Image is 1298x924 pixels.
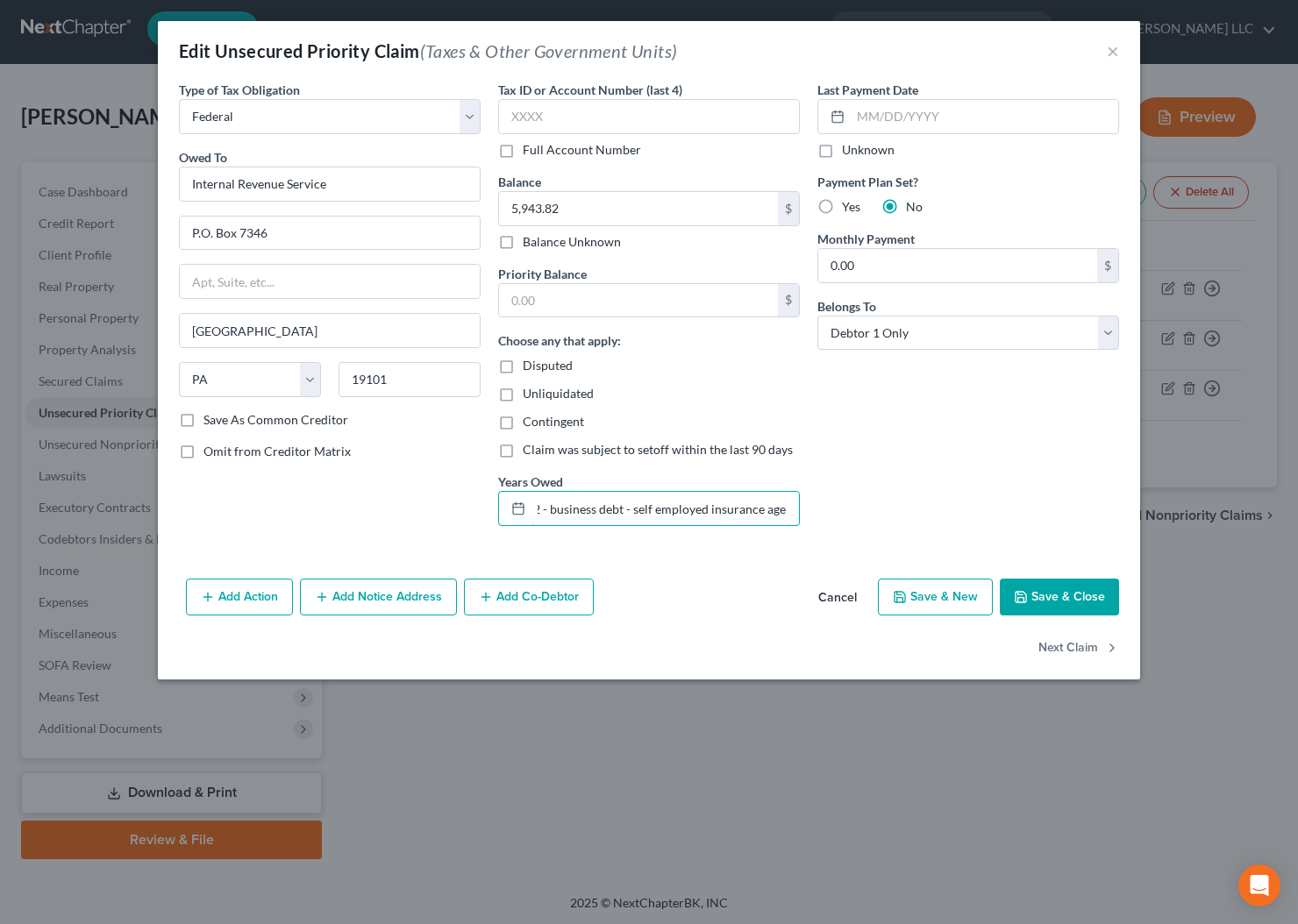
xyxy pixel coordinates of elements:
[523,358,573,373] span: Disputed
[778,284,799,317] div: $
[203,411,348,429] label: Save As Common Creditor
[523,233,621,251] label: Balance Unknown
[1000,579,1119,615] button: Save & Close
[420,40,678,61] span: (Taxes & Other Government Units)
[203,444,351,458] span: Omit from Creditor Matrix
[906,199,923,214] span: No
[842,199,860,214] span: Yes
[498,81,682,99] label: Tax ID or Account Number (last 4)
[851,100,1118,133] input: MM/DD/YYYY
[1107,40,1119,61] button: ×
[498,265,587,283] label: Priority Balance
[1038,629,1119,666] button: Next Claim
[842,141,895,159] label: Unknown
[523,442,793,457] span: Claim was subject to setoff within the last 90 days
[180,265,480,298] input: Apt, Suite, etc...
[523,414,584,429] span: Contingent
[300,579,457,615] button: Add Notice Address
[817,173,1119,191] label: Payment Plan Set?
[1238,864,1280,906] div: Open Intercom Messenger
[804,580,871,615] button: Cancel
[817,230,915,248] label: Monthly Payment
[186,579,293,615] button: Add Action
[498,331,621,350] label: Choose any that apply:
[464,579,594,615] button: Add Co-Debtor
[817,81,918,99] label: Last Payment Date
[499,192,778,225] input: 0.00
[180,217,480,250] input: Enter address...
[817,299,876,314] span: Belongs To
[818,249,1097,282] input: 0.00
[179,82,300,97] span: Type of Tax Obligation
[878,579,993,615] button: Save & New
[179,167,481,202] input: Search creditor by name...
[339,362,481,397] input: Enter zip...
[523,386,594,401] span: Unliquidated
[179,150,227,165] span: Owed To
[498,173,541,191] label: Balance
[1097,249,1118,282] div: $
[498,99,800,134] input: XXXX
[498,473,563,491] label: Years Owed
[523,141,641,159] label: Full Account Number
[180,314,480,347] input: Enter city...
[531,492,799,525] input: --
[179,39,677,63] div: Edit Unsecured Priority Claim
[499,284,778,317] input: 0.00
[778,192,799,225] div: $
